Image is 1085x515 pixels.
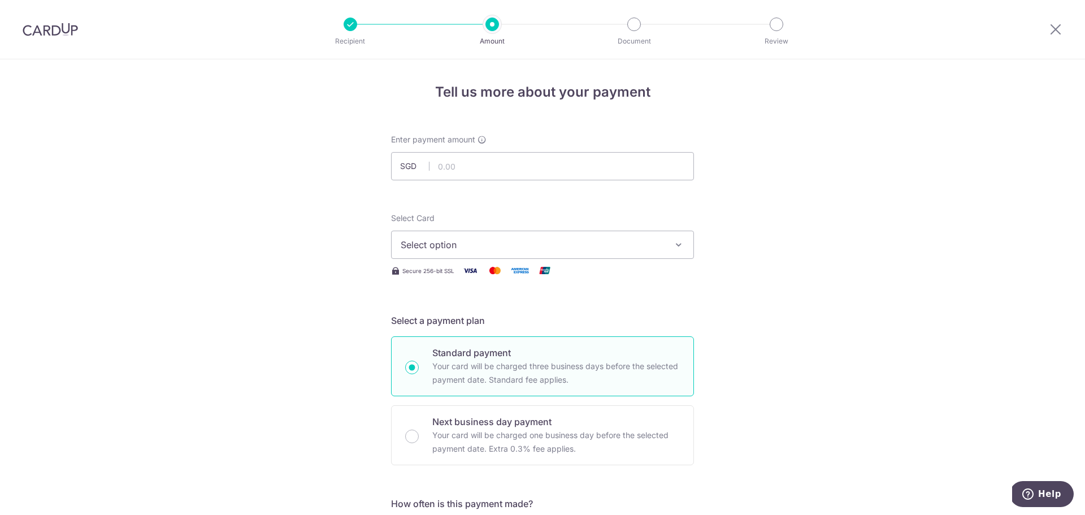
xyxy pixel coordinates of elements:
p: Your card will be charged one business day before the selected payment date. Extra 0.3% fee applies. [432,429,680,456]
p: Standard payment [432,346,680,360]
h5: How often is this payment made? [391,497,694,510]
span: translation missing: en.payables.payment_networks.credit_card.summary.labels.select_card [391,213,435,223]
p: Document [592,36,676,47]
img: Mastercard [484,263,506,278]
img: Union Pay [533,263,556,278]
img: CardUp [23,23,78,36]
p: Amount [450,36,534,47]
span: Select option [401,238,664,252]
img: Visa [459,263,481,278]
h4: Tell us more about your payment [391,82,694,102]
h5: Select a payment plan [391,314,694,327]
input: 0.00 [391,152,694,180]
p: Next business day payment [432,415,680,429]
span: Enter payment amount [391,134,475,145]
iframe: Opens a widget where you can find more information [1012,481,1074,509]
button: Select option [391,231,694,259]
img: American Express [509,263,531,278]
p: Recipient [309,36,392,47]
p: Review [735,36,818,47]
span: SGD [400,161,429,172]
p: Your card will be charged three business days before the selected payment date. Standard fee appl... [432,360,680,387]
span: Secure 256-bit SSL [402,266,454,275]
